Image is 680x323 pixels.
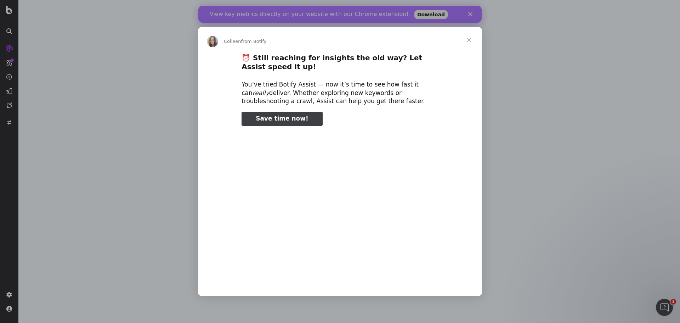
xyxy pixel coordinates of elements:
[456,27,482,53] span: Close
[216,5,249,13] a: Download
[242,53,438,75] h2: ⏰ Still reaching for insights the old way? Let Assist speed it up!
[253,89,269,96] i: really
[192,132,488,280] video: Play video
[11,5,210,12] div: View key metrics directly on your website with our Chrome extension!
[270,6,277,11] div: Close
[224,39,241,44] span: Colleen
[242,112,323,126] a: Save time now!
[241,39,267,44] span: from Botify
[207,36,218,47] img: Profile image for Colleen
[256,115,308,122] span: Save time now!
[242,80,438,106] div: You’ve tried Botify Assist — now it’s time to see how fast it can deliver. Whether exploring new ...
